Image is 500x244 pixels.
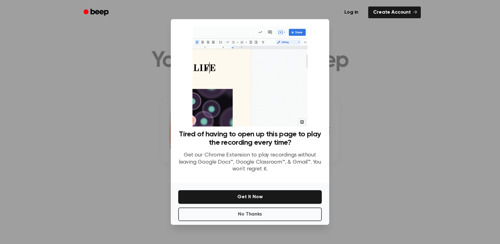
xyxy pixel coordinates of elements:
[178,190,322,204] button: Get It Now
[79,6,114,19] a: Beep
[338,5,364,19] a: Log in
[192,27,307,126] img: Beep extension in action
[368,6,421,18] a: Create Account
[178,208,322,221] button: No Thanks
[178,152,322,173] p: Get our Chrome Extension to play recordings without leaving Google Docs™, Google Classroom™, & Gm...
[178,130,322,147] h3: Tired of having to open up this page to play the recording every time?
